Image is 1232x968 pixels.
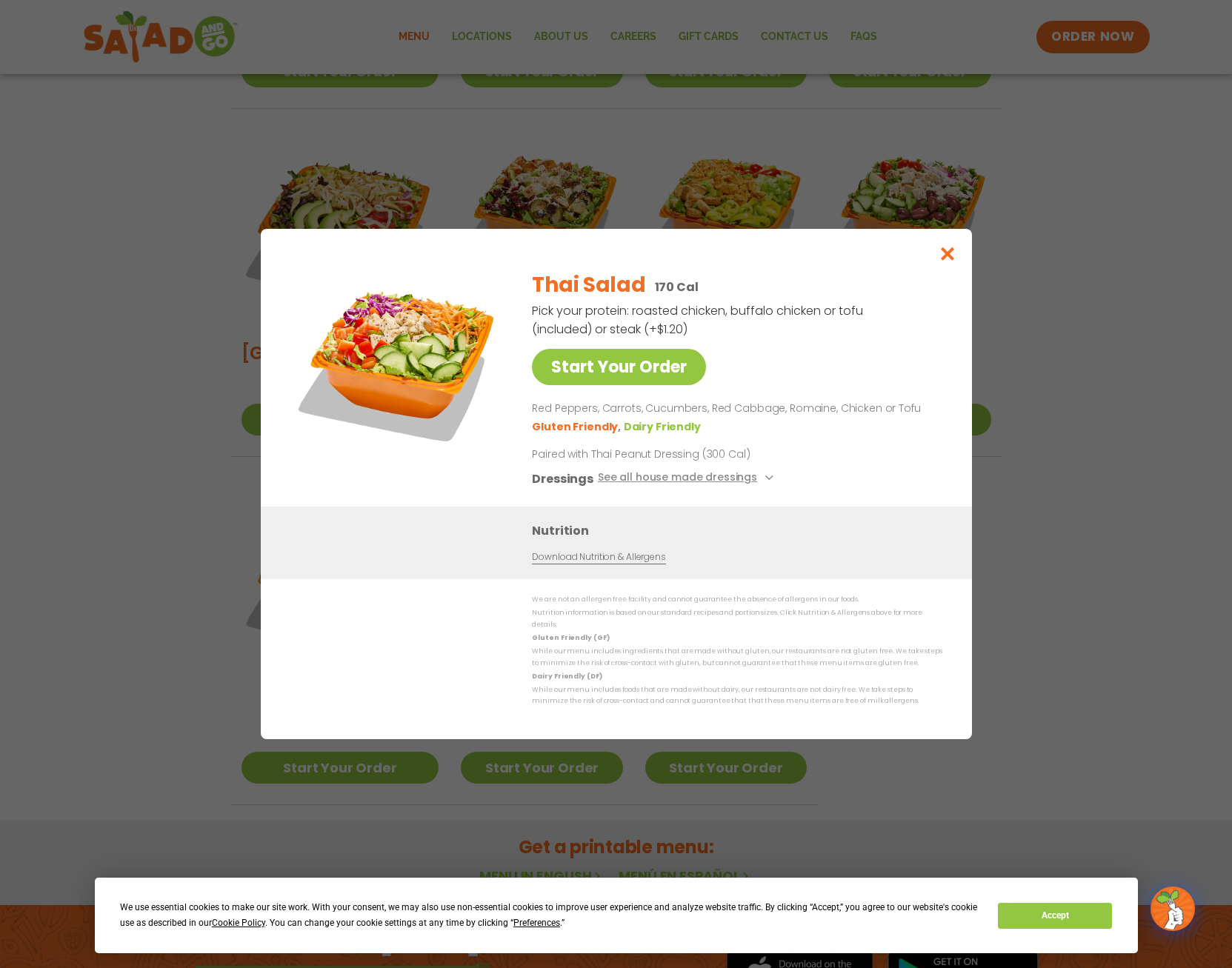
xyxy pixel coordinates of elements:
[532,419,623,435] li: Gluten Friendly
[532,550,665,564] a: Download Nutrition & Allergens
[532,646,942,669] p: While our menu includes ingredients that are made without gluten, our restaurants are not gluten ...
[95,878,1138,953] div: Cookie Consent Prompt
[532,270,645,301] h2: Thai Salad
[532,447,806,462] p: Paired with Thai Peanut Dressing (300 Cal)
[532,349,706,385] a: Start Your Order
[532,633,609,642] strong: Gluten Friendly (GF)
[532,400,936,418] p: Red Peppers, Carrots, Cucumbers, Red Cabbage, Romaine, Chicken or Tofu
[513,918,560,928] span: Preferences
[623,419,703,435] li: Dairy Friendly
[998,903,1112,929] button: Accept
[294,258,502,466] img: Featured product photo for Thai Salad
[532,301,865,338] p: Pick your protein: roasted chicken, buffalo chicken or tofu (included) or steak (+$1.20)
[654,278,698,296] p: 170 Cal
[532,672,602,681] strong: Dairy Friendly (DF)
[532,470,593,488] h3: Dressings
[212,918,265,928] span: Cookie Policy
[597,470,777,488] button: See all house made dressings
[1152,888,1193,929] img: wpChatIcon
[923,229,971,278] button: Close modal
[532,594,942,605] p: We are not an allergen free facility and cannot guarantee the absence of allergens in our foods.
[532,607,942,630] p: Nutrition information is based on our standard recipes and portion sizes. Click Nutrition & Aller...
[120,900,980,931] div: We use essential cookies to make our site work. With your consent, we may also use non-essential ...
[532,684,942,707] p: While our menu includes foods that are made without dairy, our restaurants are not dairy free. We...
[532,521,950,540] h3: Nutrition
